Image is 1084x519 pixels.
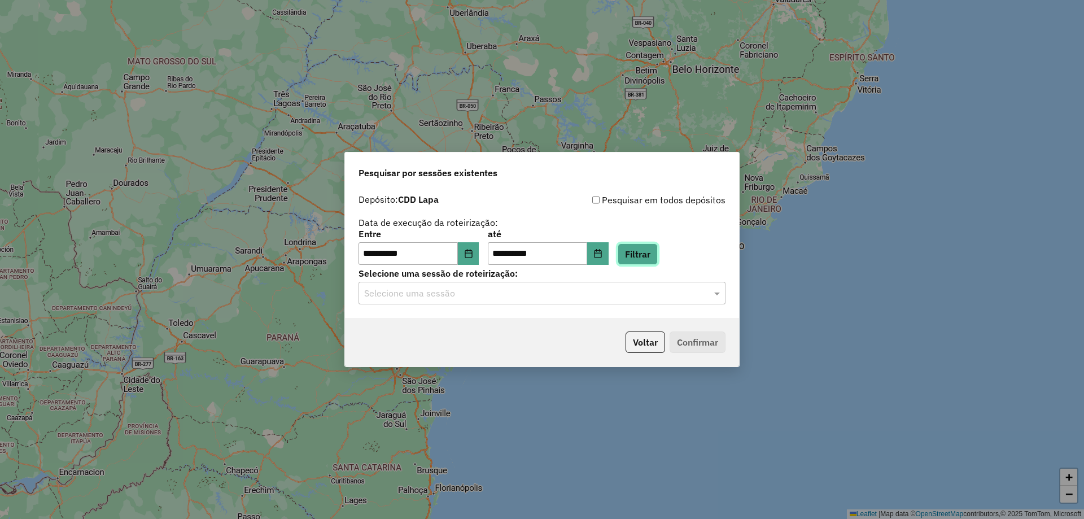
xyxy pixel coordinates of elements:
[542,193,725,207] div: Pesquisar em todos depósitos
[458,242,479,265] button: Choose Date
[618,243,658,265] button: Filtrar
[359,193,439,206] label: Depósito:
[626,332,665,353] button: Voltar
[359,166,497,180] span: Pesquisar por sessões existentes
[488,227,608,241] label: até
[398,194,439,205] strong: CDD Lapa
[587,242,609,265] button: Choose Date
[359,216,498,229] label: Data de execução da roteirização:
[359,227,479,241] label: Entre
[359,267,725,280] label: Selecione uma sessão de roteirização:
